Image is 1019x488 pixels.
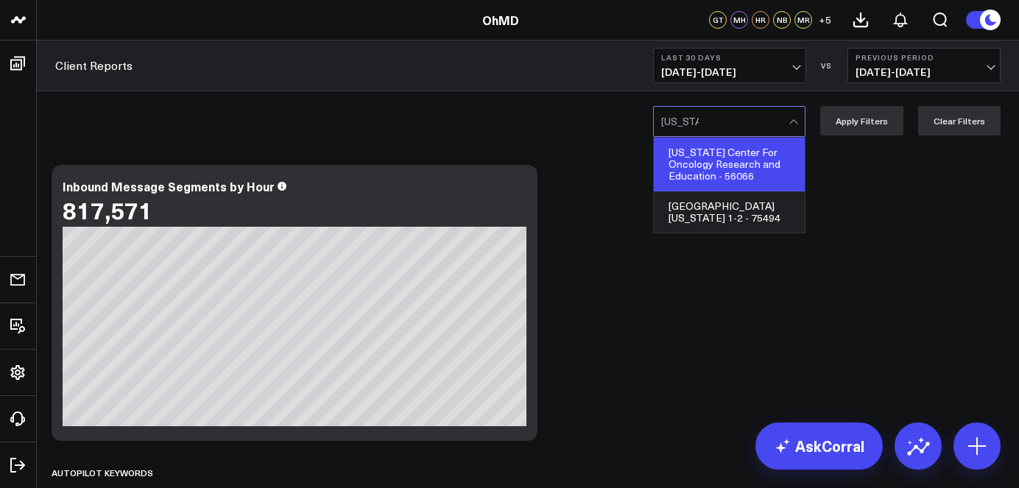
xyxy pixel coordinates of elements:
div: HR [752,11,769,29]
span: [DATE] - [DATE] [856,66,992,78]
div: Inbound Message Segments by Hour [63,178,275,194]
button: Last 30 Days[DATE]-[DATE] [653,48,806,83]
span: [DATE] - [DATE] [661,66,798,78]
div: [US_STATE] Center For Oncology Research and Education - 56066 [654,138,805,191]
a: OhMD [482,12,519,28]
button: +5 [816,11,833,29]
b: Last 30 Days [661,53,798,62]
span: + 5 [819,15,831,25]
a: AskCorral [755,422,883,470]
button: Previous Period[DATE]-[DATE] [847,48,1001,83]
a: Client Reports [55,57,133,74]
div: MR [794,11,812,29]
button: Clear Filters [918,106,1001,135]
div: [GEOGRAPHIC_DATA][US_STATE] 1-2 - 75494 [654,191,805,233]
div: MH [730,11,748,29]
div: 817,571 [63,197,152,223]
div: VS [814,61,840,70]
div: GT [709,11,727,29]
div: NB [773,11,791,29]
b: Previous Period [856,53,992,62]
button: Apply Filters [820,106,903,135]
